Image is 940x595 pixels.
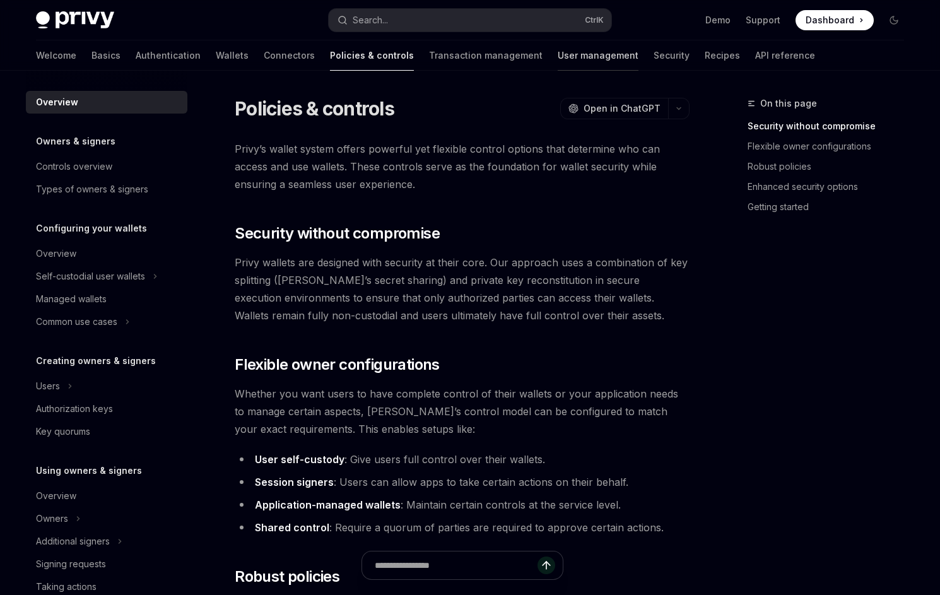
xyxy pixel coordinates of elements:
a: API reference [755,40,815,71]
a: Transaction management [429,40,543,71]
a: Connectors [264,40,315,71]
span: Ctrl K [585,15,604,25]
div: Authorization keys [36,401,113,416]
button: Toggle Users section [26,375,187,398]
a: Getting started [748,197,914,217]
h5: Using owners & signers [36,463,142,478]
a: Security [654,40,690,71]
div: Users [36,379,60,394]
a: Overview [26,242,187,265]
span: Open in ChatGPT [584,102,661,115]
strong: Application-managed wallets [255,498,401,511]
div: Common use cases [36,314,117,329]
h5: Configuring your wallets [36,221,147,236]
a: Support [746,14,780,27]
span: On this page [760,96,817,111]
h5: Owners & signers [36,134,115,149]
div: Managed wallets [36,292,107,307]
img: dark logo [36,11,114,29]
div: Owners [36,511,68,526]
button: Toggle Common use cases section [26,310,187,333]
div: Controls overview [36,159,112,174]
li: : Maintain certain controls at the service level. [235,496,690,514]
button: Toggle dark mode [884,10,904,30]
div: Signing requests [36,557,106,572]
span: Privy wallets are designed with security at their core. Our approach uses a combination of key sp... [235,254,690,324]
button: Toggle Self-custodial user wallets section [26,265,187,288]
a: Overview [26,91,187,114]
a: Authentication [136,40,201,71]
div: Overview [36,488,76,504]
span: Security without compromise [235,223,440,244]
a: Robust policies [748,156,914,177]
a: Demo [705,14,731,27]
span: Privy’s wallet system offers powerful yet flexible control options that determine who can access ... [235,140,690,193]
a: Basics [91,40,120,71]
a: Authorization keys [26,398,187,420]
span: Flexible owner configurations [235,355,440,375]
a: Dashboard [796,10,874,30]
h1: Policies & controls [235,97,394,120]
a: Signing requests [26,553,187,575]
button: Toggle Additional signers section [26,530,187,553]
span: Dashboard [806,14,854,27]
strong: User self-custody [255,453,344,466]
a: Welcome [36,40,76,71]
button: Open search [329,9,611,32]
div: Key quorums [36,424,90,439]
li: : Give users full control over their wallets. [235,451,690,468]
li: : Require a quorum of parties are required to approve certain actions. [235,519,690,536]
h5: Creating owners & signers [36,353,156,368]
a: Policies & controls [330,40,414,71]
a: Controls overview [26,155,187,178]
strong: Shared control [255,521,329,534]
a: Security without compromise [748,116,914,136]
input: Ask a question... [375,551,538,579]
div: Taking actions [36,579,97,594]
a: Enhanced security options [748,177,914,197]
li: : Users can allow apps to take certain actions on their behalf. [235,473,690,491]
div: Overview [36,95,78,110]
button: Open in ChatGPT [560,98,668,119]
a: Flexible owner configurations [748,136,914,156]
a: Types of owners & signers [26,178,187,201]
button: Send message [538,557,555,574]
span: Whether you want users to have complete control of their wallets or your application needs to man... [235,385,690,438]
a: Overview [26,485,187,507]
div: Additional signers [36,534,110,549]
a: Managed wallets [26,288,187,310]
button: Toggle Owners section [26,507,187,530]
div: Overview [36,246,76,261]
a: Wallets [216,40,249,71]
div: Types of owners & signers [36,182,148,197]
a: User management [558,40,638,71]
a: Key quorums [26,420,187,443]
a: Recipes [705,40,740,71]
strong: Session signers [255,476,334,488]
div: Search... [353,13,388,28]
div: Self-custodial user wallets [36,269,145,284]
